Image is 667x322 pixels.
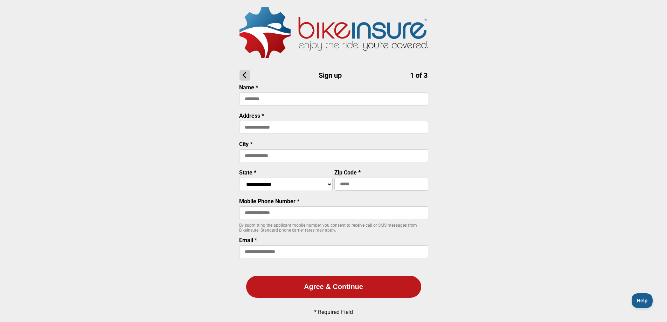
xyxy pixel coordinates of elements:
label: City * [239,141,252,148]
button: Agree & Continue [246,276,421,298]
label: Mobile Phone Number * [239,198,299,205]
iframe: Toggle Customer Support [632,293,653,308]
label: Address * [239,112,264,119]
label: Zip Code * [334,169,361,176]
label: Name * [239,84,258,91]
p: By submitting the applicant mobile number, you consent to receive call or SMS messages from BikeI... [239,223,428,233]
p: * Required Field [314,309,353,315]
span: 1 of 3 [410,71,428,80]
label: Email * [239,237,257,244]
label: State * [239,169,256,176]
h1: Sign up [239,70,428,81]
